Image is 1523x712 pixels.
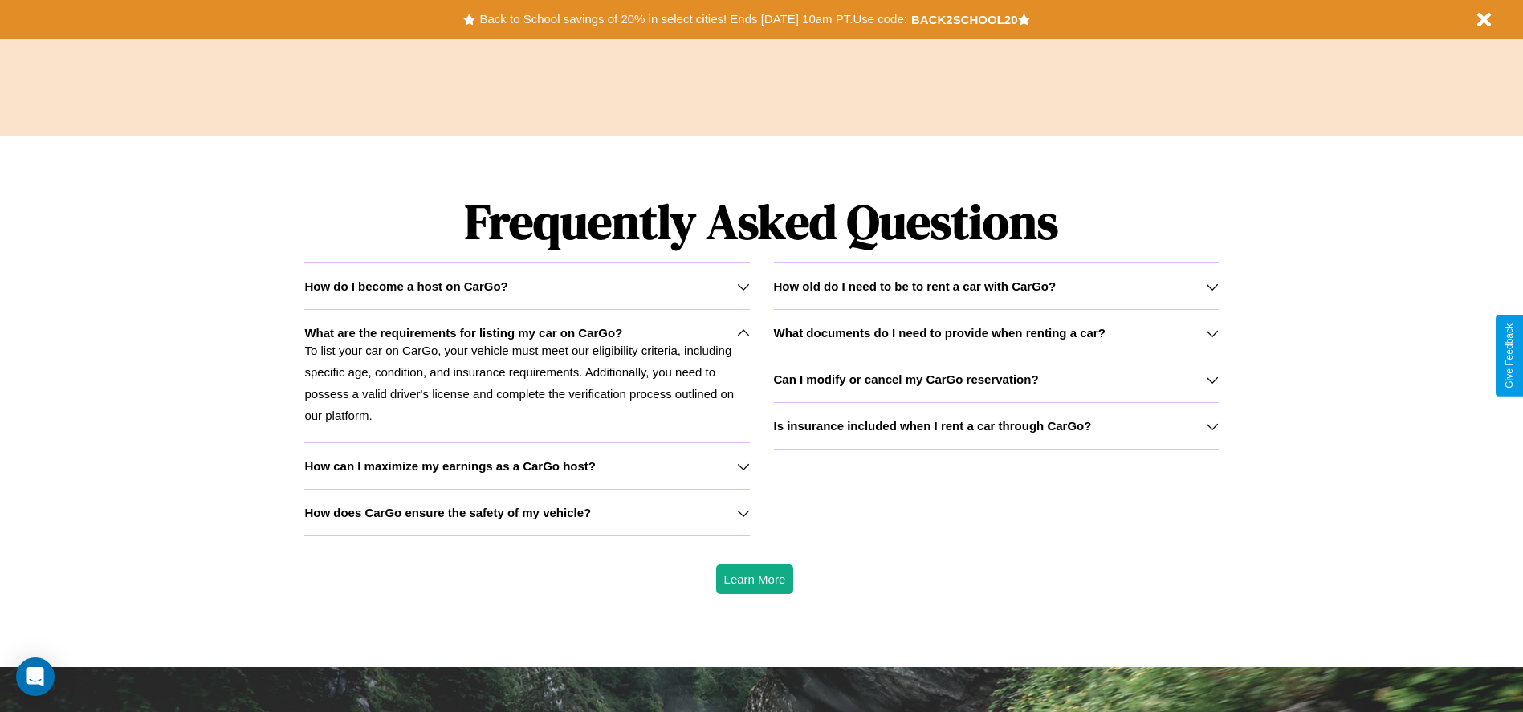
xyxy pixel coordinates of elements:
[304,181,1218,262] h1: Frequently Asked Questions
[304,326,622,340] h3: What are the requirements for listing my car on CarGo?
[774,279,1057,293] h3: How old do I need to be to rent a car with CarGo?
[304,506,591,519] h3: How does CarGo ensure the safety of my vehicle?
[1504,323,1515,389] div: Give Feedback
[716,564,794,594] button: Learn More
[774,372,1039,386] h3: Can I modify or cancel my CarGo reservation?
[911,13,1018,26] b: BACK2SCHOOL20
[774,326,1106,340] h3: What documents do I need to provide when renting a car?
[304,340,749,426] p: To list your car on CarGo, your vehicle must meet our eligibility criteria, including specific ag...
[304,279,507,293] h3: How do I become a host on CarGo?
[16,657,55,696] div: Open Intercom Messenger
[475,8,910,31] button: Back to School savings of 20% in select cities! Ends [DATE] 10am PT.Use code:
[304,459,596,473] h3: How can I maximize my earnings as a CarGo host?
[774,419,1092,433] h3: Is insurance included when I rent a car through CarGo?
